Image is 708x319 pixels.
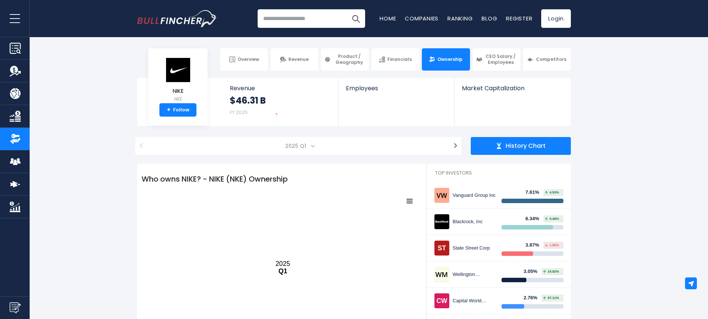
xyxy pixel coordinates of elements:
[220,48,268,71] a: Overview
[333,53,365,65] span: Product / Geography
[288,56,309,62] span: Revenue
[523,48,571,71] a: Competitors
[135,137,148,155] button: <
[526,242,544,248] div: 3.87%
[321,48,369,71] a: Product / Geography
[230,95,266,106] strong: $46.31 B
[371,48,419,71] a: Financials
[427,164,571,182] h2: Top Investors
[453,219,496,225] div: Blackrock, Inc
[338,78,454,104] a: Employees
[453,298,496,304] div: Capital World Investors
[524,268,542,275] div: 3.05%
[496,143,502,149] img: history chart
[447,14,473,22] a: Ranking
[453,271,496,278] div: Wellington Management Group LLP
[545,244,559,247] span: 1.95%
[10,133,21,144] img: Ownership
[387,56,412,62] span: Financials
[151,137,446,155] span: 2025 Q1
[230,109,248,115] small: FY 2025
[484,53,517,65] span: CEO Salary / Employees
[380,14,396,22] a: Home
[482,14,497,22] a: Blog
[165,88,191,94] span: NIKE
[275,260,290,275] text: 2025
[449,137,461,155] button: >
[506,142,546,150] span: History Chart
[541,9,571,28] a: Login
[437,56,463,62] span: Ownership
[526,189,544,196] div: 7.61%
[238,56,259,62] span: Overview
[545,217,559,221] span: 0.46%
[165,96,191,102] small: NKE
[473,48,520,71] a: CEO Salary / Employees
[545,191,559,194] span: 4.53%
[405,14,439,22] a: Companies
[536,56,566,62] span: Competitors
[346,85,446,92] span: Employees
[453,245,496,251] div: State Street Corp
[422,48,470,71] a: Ownership
[543,296,559,300] span: 67.11%
[137,10,217,27] img: Bullfincher logo
[543,270,559,273] span: 24.82%
[347,9,365,28] button: Search
[453,192,496,199] div: Vanguard Group Inc
[271,48,318,71] a: Revenue
[137,169,426,189] h1: Who owns NIKE? - NIKE (NKE) Ownership
[137,10,217,27] a: Go to homepage
[506,14,532,22] a: Register
[165,57,191,104] a: NIKE NKE
[167,107,171,113] strong: +
[159,103,196,117] a: +Follow
[278,267,287,275] tspan: Q1
[454,78,570,104] a: Market Capitalization
[282,141,311,151] span: 2025 Q1
[524,295,542,301] div: 2.76%
[230,85,331,92] span: Revenue
[222,78,338,126] a: Revenue $46.31 B FY 2025
[462,85,563,92] span: Market Capitalization
[526,216,544,222] div: 6.34%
